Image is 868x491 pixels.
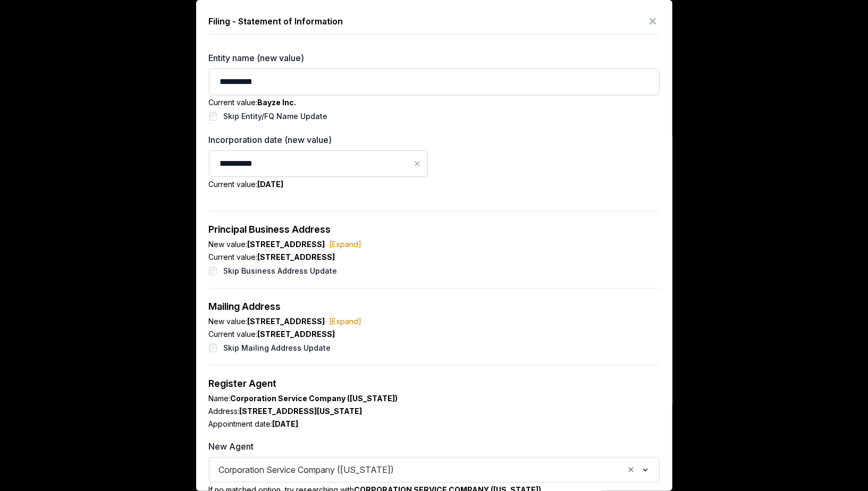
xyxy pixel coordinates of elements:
[240,407,363,416] b: [STREET_ADDRESS][US_STATE]
[273,419,299,428] b: [DATE]
[214,460,654,479] div: Search for option
[209,406,660,417] div: Address:
[209,252,660,263] div: Current value:
[209,150,428,177] input: Datepicker input
[258,98,297,107] b: Bayze Inc.
[258,252,335,261] b: [STREET_ADDRESS]
[248,317,325,326] b: [STREET_ADDRESS]
[209,133,428,146] label: Incorporation date (new value)
[223,266,337,275] label: Skip Business Address Update
[209,211,660,237] div: Principal Business Address
[231,394,398,403] b: Corporation Service Company ([US_STATE])
[209,15,343,28] div: Filing - Statement of Information
[209,419,660,429] div: Appointment date:
[223,343,331,352] label: Skip Mailing Address Update
[248,240,325,249] b: [STREET_ADDRESS]
[209,316,660,327] div: New value:
[258,180,284,189] b: [DATE]
[216,462,397,477] span: Corporation Service Company ([US_STATE])
[399,462,624,477] input: Search for option
[209,179,428,190] div: Current value:
[209,97,660,108] div: Current value:
[209,329,660,340] div: Current value:
[209,393,660,404] div: Name:
[209,376,660,391] div: Register Agent
[209,239,660,250] div: New value:
[258,329,335,338] b: [STREET_ADDRESS]
[209,440,660,453] label: New Agent
[223,112,327,121] label: Skip Entity/FQ Name Update
[209,52,660,64] label: Entity name (new value)
[330,240,362,249] a: [Expand]
[209,289,660,314] div: Mailing Address
[627,462,636,477] button: Clear Selected
[330,317,362,326] a: [Expand]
